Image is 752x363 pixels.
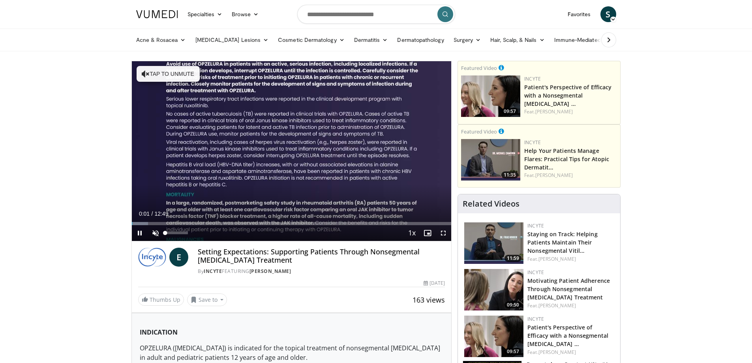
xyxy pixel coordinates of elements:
[449,32,486,48] a: Surgery
[140,328,178,337] strong: INDICATION
[527,277,610,301] a: Motivating Patient Adherence Through Nonsegmental [MEDICAL_DATA] Treatment
[461,128,497,135] small: Featured Video
[524,147,609,171] a: Help Your Patients Manage Flares: Practical Tips for Atopic Dermatit…
[413,295,445,305] span: 163 views
[524,83,611,107] a: Patient's Perspective of Efficacy with a Nonsegmental [MEDICAL_DATA] …
[524,172,617,179] div: Feat.
[524,75,541,82] a: Incyte
[204,268,222,275] a: Incyte
[136,10,178,18] img: VuMedi Logo
[461,75,520,117] a: 09:57
[527,302,614,309] div: Feat.
[187,293,227,306] button: Save to
[535,108,573,115] a: [PERSON_NAME]
[463,199,519,209] h4: Related Videos
[139,211,150,217] span: 0:01
[504,255,521,262] span: 11:59
[132,225,148,241] button: Pause
[464,269,523,310] a: 09:50
[249,268,291,275] a: [PERSON_NAME]
[464,269,523,310] img: 39505ded-af48-40a4-bb84-dee7792dcfd5.png.150x105_q85_crop-smart_upscale.jpg
[273,32,349,48] a: Cosmetic Dermatology
[501,171,518,179] span: 11:35
[524,108,617,115] div: Feat.
[527,269,544,276] a: Incyte
[464,316,523,357] a: 09:57
[154,211,168,217] span: 12:49
[527,316,544,322] a: Incyte
[461,139,520,181] img: 601112bd-de26-4187-b266-f7c9c3587f14.png.150x105_q85_crop-smart_upscale.jpg
[132,222,452,225] div: Progress Bar
[486,32,549,48] a: Hair, Scalp, & Nails
[169,248,188,267] a: E
[527,324,608,348] a: Patient's Perspective of Efficacy with a Nonsegmental [MEDICAL_DATA] …
[198,268,445,275] div: By FEATURING
[535,172,573,179] a: [PERSON_NAME]
[131,32,191,48] a: Acne & Rosacea
[148,225,163,241] button: Unmute
[464,316,523,357] img: 2c48d197-61e9-423b-8908-6c4d7e1deb64.png.150x105_q85_crop-smart_upscale.jpg
[461,75,520,117] img: 2c48d197-61e9-423b-8908-6c4d7e1deb64.png.150x105_q85_crop-smart_upscale.jpg
[137,66,200,82] button: Tap to unmute
[538,302,576,309] a: [PERSON_NAME]
[527,230,598,254] a: Staying on Track: Helping Patients Maintain Their Nonsegmental Vitil…
[464,222,523,264] a: 11:59
[461,64,497,71] small: Featured Video
[152,211,153,217] span: /
[501,108,518,115] span: 09:57
[435,225,451,241] button: Fullscreen
[420,225,435,241] button: Enable picture-in-picture mode
[504,348,521,355] span: 09:57
[524,139,541,146] a: Incyte
[297,5,455,24] input: Search topics, interventions
[538,256,576,262] a: [PERSON_NAME]
[600,6,616,22] a: S
[461,139,520,181] a: 11:35
[138,248,167,267] img: Incyte
[191,32,274,48] a: [MEDICAL_DATA] Lesions
[404,225,420,241] button: Playback Rate
[538,349,576,355] a: [PERSON_NAME]
[132,61,452,241] video-js: Video Player
[464,222,523,264] img: fe0751a3-754b-4fa7-bfe3-852521745b57.png.150x105_q85_crop-smart_upscale.jpg
[504,301,521,308] span: 09:50
[227,6,263,22] a: Browse
[165,231,188,234] div: Volume Level
[140,343,444,362] p: OPZELURA ([MEDICAL_DATA]) is indicated for the topical treatment of nonsegmental [MEDICAL_DATA] i...
[183,6,227,22] a: Specialties
[563,6,596,22] a: Favorites
[349,32,393,48] a: Dermatitis
[424,280,445,287] div: [DATE]
[527,349,614,356] div: Feat.
[392,32,448,48] a: Dermatopathology
[549,32,613,48] a: Immune-Mediated
[138,293,184,306] a: Thumbs Up
[527,256,614,263] div: Feat.
[198,248,445,265] h4: Setting Expectations: Supporting Patients Through Nonsegmental [MEDICAL_DATA] Treatment
[527,222,544,229] a: Incyte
